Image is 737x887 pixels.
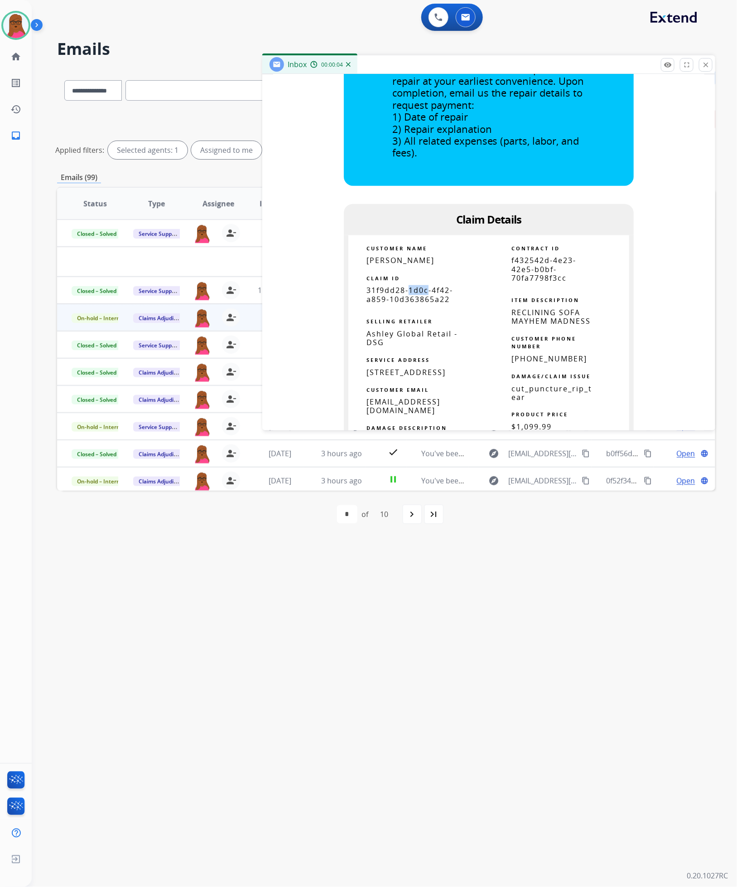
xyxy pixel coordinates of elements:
span: [EMAIL_ADDRESS][DOMAIN_NAME] [508,475,577,486]
mat-icon: person_remove [226,366,236,377]
span: [PERSON_NAME] [366,255,434,265]
span: Closed – Solved [72,229,122,239]
mat-icon: content_copy [582,449,590,458]
span: 3 hours ago [321,476,362,486]
span: Initial Date [260,198,300,209]
span: [DATE] [269,476,291,486]
span: Claims Adjudication [133,368,195,377]
mat-icon: pause [388,474,399,485]
mat-icon: close [702,61,710,69]
div: Selected agents: 1 [108,141,188,159]
span: On-hold – Internal [72,422,130,432]
span: Claims Adjudication [133,449,195,459]
span: Claim Details [456,212,521,227]
span: Closed – Solved [72,341,122,350]
img: agent-avatar [193,224,211,243]
strong: SELLING RETAILER [366,318,433,325]
mat-icon: person_remove [226,394,236,405]
span: Inbox [288,59,307,69]
img: avatar [3,13,29,38]
mat-icon: remove_red_eye [664,61,672,69]
mat-icon: language [700,477,708,485]
strong: CUSTOMER EMAIL [366,386,429,393]
img: agent-avatar [193,417,211,436]
mat-icon: explore [488,475,499,486]
span: Service Support [133,229,185,239]
span: $1,099.99 [511,422,552,432]
span: Claims Adjudication [133,477,195,486]
mat-icon: person_remove [226,475,236,486]
img: agent-avatar [193,363,211,382]
span: 3 hours ago [321,448,362,458]
p: Applied filters: [55,145,104,156]
span: [STREET_ADDRESS] [366,367,446,377]
strong: PRODUCT PRICE [511,411,568,418]
span: Service Support [133,422,185,432]
img: agent-avatar [193,472,211,491]
mat-icon: language [700,449,708,458]
strong: ITEM DESCRIPTION [511,297,579,303]
div: of [362,509,369,520]
p: Emails (99) [57,172,101,183]
span: Open [677,448,695,459]
span: Closed – Solved [72,286,122,296]
span: You've been assigned a new service order: e659b75d-b03a-4f1d-94e0-27319e830dea [421,476,708,486]
strong: CLAIM ID [366,275,400,282]
strong: CUSTOMER NAME [366,245,427,252]
strong: CUSTOMER PHONE NUMBER [511,335,576,350]
mat-icon: navigate_next [407,509,418,520]
mat-icon: list_alt [10,78,21,88]
span: Please view the claim and complete the repair at your earliest convenience. Upon completion, emai... [392,62,584,112]
span: Closed – Solved [72,395,122,405]
mat-icon: home [10,51,21,62]
mat-icon: person_remove [226,421,236,432]
strong: CONTRACT ID [511,245,560,252]
span: Assignee [202,198,234,209]
span: 31f9dd28-1d0c-4f42-a859-10d363865a22 [366,285,453,304]
span: On-hold – Internal [72,313,130,323]
span: Claims Adjudication [133,395,195,405]
mat-icon: content_copy [644,477,652,485]
span: [PHONE_NUMBER] [511,354,587,364]
span: Closed – Solved [72,449,122,459]
span: 1) Date of repair [392,110,468,123]
mat-icon: person_remove [226,312,236,323]
span: 15 hours ago [258,285,303,295]
span: Type [148,198,165,209]
span: 00:00:04 [321,61,343,68]
span: Ashley Global Retail - DSG [366,329,458,347]
mat-icon: content_copy [582,477,590,485]
span: Status [83,198,107,209]
mat-icon: check [388,447,399,458]
span: cut_puncture_rip_tear [511,384,592,402]
span: On-hold – Internal [72,477,130,486]
mat-icon: person_remove [226,448,236,459]
mat-icon: person_remove [226,339,236,350]
span: RECLINING SOFA MAYHEM MADNESS [511,307,591,326]
h2: Emails [57,40,715,58]
span: Open [677,475,695,486]
mat-icon: explore [488,448,499,459]
span: Service Support [133,341,185,350]
mat-icon: inbox [10,130,21,141]
div: Assigned to me [191,141,262,159]
strong: SERVICE ADDRESS [366,356,430,363]
span: 3) All related expenses (parts, labor, and fees). [392,134,579,159]
span: Service Support [133,286,185,296]
span: 2) Repair explanation [392,122,492,136]
strong: DAMAGE/CLAIM ISSUE [511,373,591,380]
span: Claims Adjudication [133,313,195,323]
mat-icon: person_remove [226,228,236,239]
img: agent-avatar [193,390,211,409]
img: agent-avatar [193,308,211,327]
strong: DAMAGE DESCRIPTION [366,425,447,432]
mat-icon: content_copy [644,449,652,458]
img: agent-avatar [193,336,211,355]
span: [DATE] [269,448,291,458]
mat-icon: person_remove [226,285,236,296]
mat-icon: fullscreen [683,61,691,69]
img: agent-avatar [193,444,211,463]
p: 0.20.1027RC [687,871,728,882]
mat-icon: history [10,104,21,115]
span: [EMAIL_ADDRESS][DOMAIN_NAME] [508,448,577,459]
